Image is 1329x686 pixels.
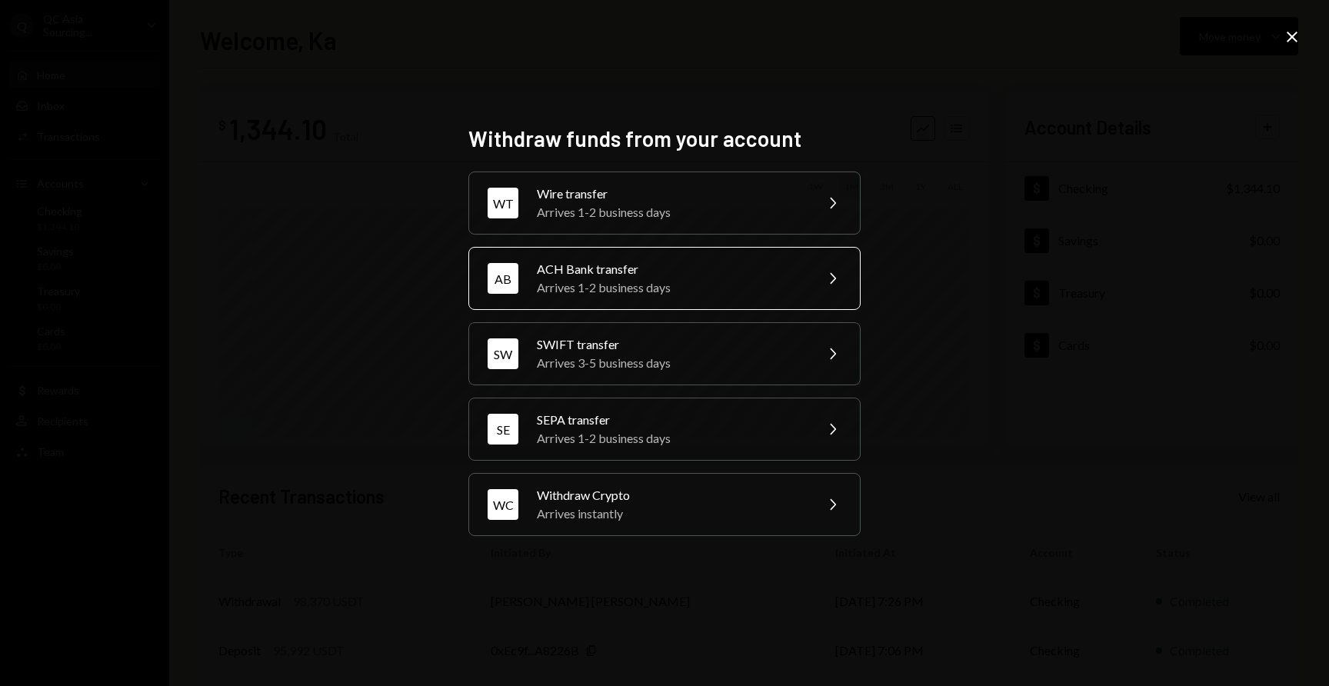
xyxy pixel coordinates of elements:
[537,185,804,203] div: Wire transfer
[468,124,861,154] h2: Withdraw funds from your account
[537,505,804,523] div: Arrives instantly
[468,247,861,310] button: ABACH Bank transferArrives 1-2 business days
[488,414,518,445] div: SE
[468,322,861,385] button: SWSWIFT transferArrives 3-5 business days
[488,188,518,218] div: WT
[537,278,804,297] div: Arrives 1-2 business days
[488,338,518,369] div: SW
[468,473,861,536] button: WCWithdraw CryptoArrives instantly
[468,398,861,461] button: SESEPA transferArrives 1-2 business days
[488,489,518,520] div: WC
[537,260,804,278] div: ACH Bank transfer
[488,263,518,294] div: AB
[537,429,804,448] div: Arrives 1-2 business days
[537,335,804,354] div: SWIFT transfer
[537,411,804,429] div: SEPA transfer
[537,486,804,505] div: Withdraw Crypto
[537,203,804,221] div: Arrives 1-2 business days
[468,171,861,235] button: WTWire transferArrives 1-2 business days
[537,354,804,372] div: Arrives 3-5 business days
